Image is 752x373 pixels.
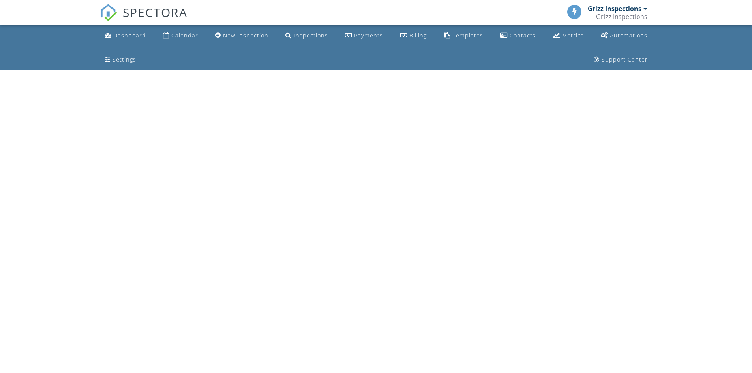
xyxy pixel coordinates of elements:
[562,32,584,39] div: Metrics
[602,56,648,63] div: Support Center
[294,32,328,39] div: Inspections
[212,28,272,43] a: New Inspection
[497,28,539,43] a: Contacts
[100,11,188,27] a: SPECTORA
[160,28,201,43] a: Calendar
[596,13,647,21] div: Grizz Inspections
[409,32,427,39] div: Billing
[123,4,188,21] span: SPECTORA
[441,28,486,43] a: Templates
[452,32,483,39] div: Templates
[510,32,536,39] div: Contacts
[591,52,651,67] a: Support Center
[397,28,430,43] a: Billing
[101,52,139,67] a: Settings
[610,32,647,39] div: Automations
[342,28,386,43] a: Payments
[282,28,331,43] a: Inspections
[354,32,383,39] div: Payments
[113,56,136,63] div: Settings
[549,28,587,43] a: Metrics
[588,5,641,13] div: Grizz Inspections
[223,32,268,39] div: New Inspection
[113,32,146,39] div: Dashboard
[101,28,149,43] a: Dashboard
[598,28,651,43] a: Automations (Basic)
[100,4,117,21] img: The Best Home Inspection Software - Spectora
[171,32,198,39] div: Calendar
